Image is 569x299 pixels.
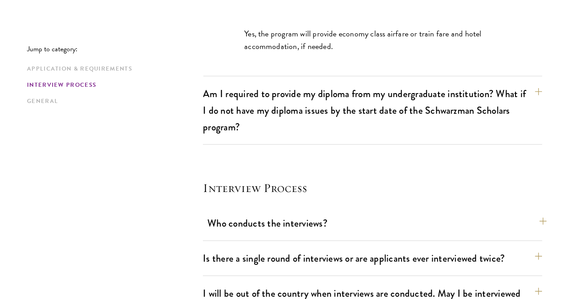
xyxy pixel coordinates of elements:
a: Application & Requirements [27,64,197,74]
button: Am I required to provide my diploma from my undergraduate institution? What if I do not have my d... [203,84,542,137]
button: Is there a single round of interviews or are applicants ever interviewed twice? [203,248,542,268]
p: Yes, the program will provide economy class airfare or train fare and hotel accommodation, if nee... [244,27,501,53]
button: Who conducts the interviews? [207,213,547,233]
a: Interview Process [27,80,197,90]
h4: Interview Process [203,181,542,195]
a: General [27,97,197,106]
p: Jump to category: [27,45,203,53]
